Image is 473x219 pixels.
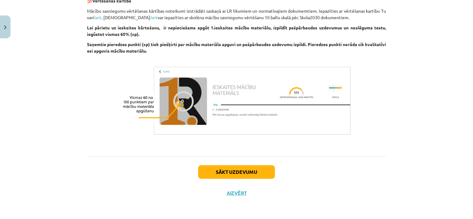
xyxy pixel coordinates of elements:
[198,165,275,179] button: Sākt uzdevumu
[87,41,386,54] strong: Saņemtie pieredzes punkti (xp) tiek piešķirti par mācību materiāla apguvi un pašpārbaudes uzdevum...
[4,25,7,29] img: icon-close-lesson-0947bae3869378f0d4975bcd49f059093ad1ed9edebbc8119c70593378902aed.svg
[150,15,158,20] a: šeit
[87,25,386,37] strong: Lai pārietu uz ieskaites kārtošanu, ir nepieciešams apgūt 1.ieskaites mācību materiālu, izpildīt ...
[87,8,386,21] p: Mācību sasniegumu vērtēšanas kārtības noteikumi izstrādāti saskaņā ar LR likumiem un normatīvajie...
[225,190,248,196] button: Aizvērt
[94,15,102,20] a: šeit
